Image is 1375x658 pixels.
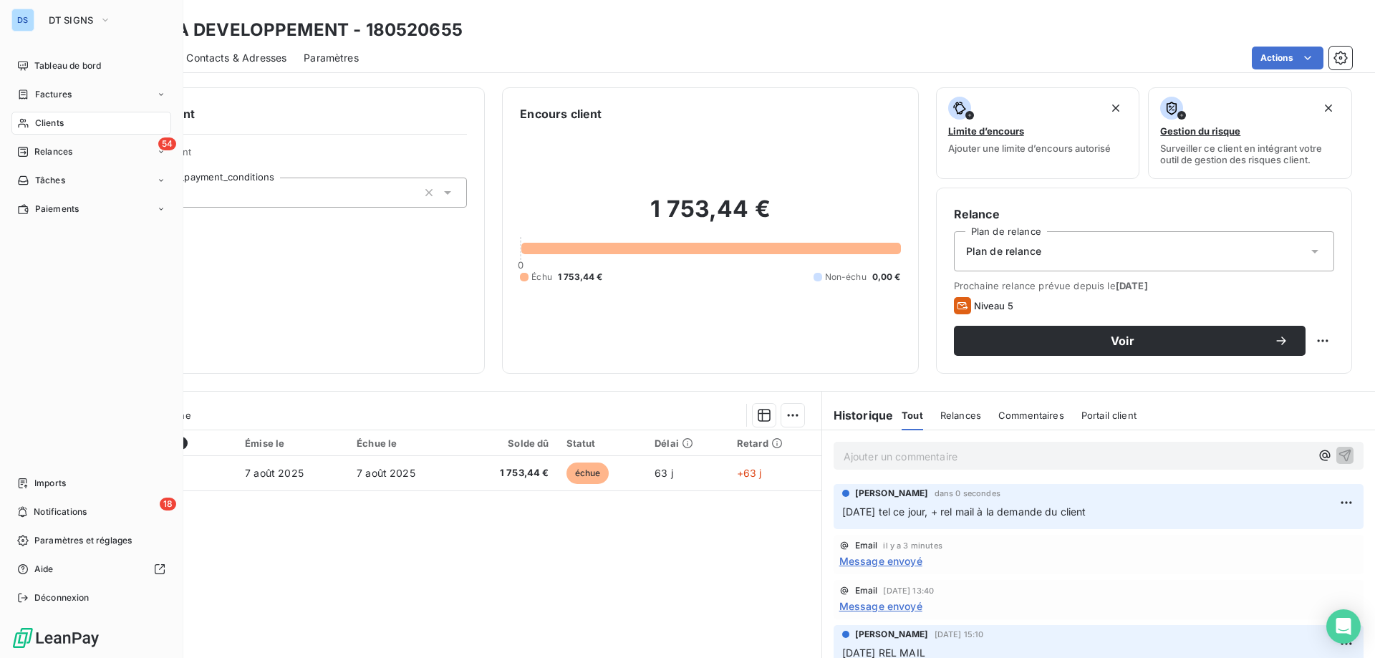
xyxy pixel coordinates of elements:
[883,541,942,550] span: il y a 3 minutes
[966,244,1041,258] span: Plan de relance
[655,467,673,479] span: 63 j
[954,280,1334,291] span: Prochaine relance prévue depuis le
[935,630,984,639] span: [DATE] 15:10
[940,410,981,421] span: Relances
[49,14,94,26] span: DT SIGNS
[1160,142,1340,165] span: Surveiller ce client en intégrant votre outil de gestion des risques client.
[1252,47,1323,69] button: Actions
[11,9,34,32] div: DS
[855,541,878,550] span: Email
[158,137,176,150] span: 54
[35,174,65,187] span: Tâches
[855,487,929,500] span: [PERSON_NAME]
[180,186,191,199] input: Ajouter une valeur
[855,628,929,641] span: [PERSON_NAME]
[35,88,72,101] span: Factures
[160,498,176,511] span: 18
[468,466,549,480] span: 1 753,44 €
[998,410,1064,421] span: Commentaires
[655,437,720,449] div: Délai
[1148,87,1352,179] button: Gestion du risqueSurveiller ce client en intégrant votre outil de gestion des risques client.
[34,505,87,518] span: Notifications
[11,558,171,581] a: Aide
[520,195,900,238] h2: 1 753,44 €
[126,17,463,43] h3: PITAYA DEVELOPPEMENT - 180520655
[566,437,638,449] div: Statut
[186,51,286,65] span: Contacts & Adresses
[872,271,901,284] span: 0,00 €
[531,271,552,284] span: Échu
[115,146,467,166] span: Propriétés Client
[357,437,451,449] div: Échue le
[34,591,90,604] span: Déconnexion
[936,87,1140,179] button: Limite d’encoursAjouter une limite d’encours autorisé
[948,142,1111,154] span: Ajouter une limite d’encours autorisé
[11,626,100,649] img: Logo LeanPay
[566,463,609,484] span: échue
[971,335,1274,347] span: Voir
[737,467,762,479] span: +63 j
[558,271,603,284] span: 1 753,44 €
[245,437,339,449] div: Émise le
[855,586,878,595] span: Email
[34,145,72,158] span: Relances
[935,489,1000,498] span: dans 0 secondes
[842,505,1086,518] span: [DATE] tel ce jour, + rel mail à la demande du client
[245,467,304,479] span: 7 août 2025
[357,467,415,479] span: 7 août 2025
[839,599,922,614] span: Message envoyé
[902,410,923,421] span: Tout
[948,125,1024,137] span: Limite d’encours
[737,437,813,449] div: Retard
[954,326,1306,356] button: Voir
[954,205,1334,223] h6: Relance
[34,534,132,547] span: Paramètres et réglages
[974,300,1013,311] span: Niveau 5
[518,259,524,271] span: 0
[1160,125,1240,137] span: Gestion du risque
[34,563,54,576] span: Aide
[304,51,359,65] span: Paramètres
[822,407,894,424] h6: Historique
[883,586,934,595] span: [DATE] 13:40
[825,271,867,284] span: Non-échu
[34,477,66,490] span: Imports
[1116,280,1148,291] span: [DATE]
[520,105,602,122] h6: Encours client
[35,203,79,216] span: Paiements
[35,117,64,130] span: Clients
[1081,410,1137,421] span: Portail client
[468,437,549,449] div: Solde dû
[34,59,101,72] span: Tableau de bord
[839,553,922,569] span: Message envoyé
[87,105,467,122] h6: Informations client
[1326,609,1361,644] div: Open Intercom Messenger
